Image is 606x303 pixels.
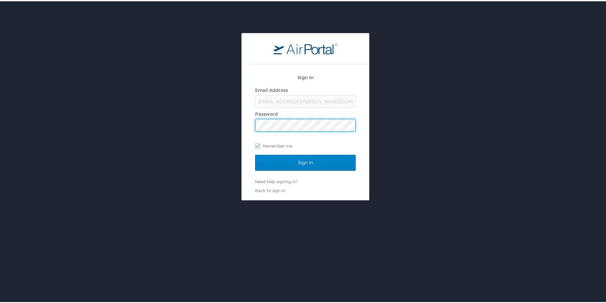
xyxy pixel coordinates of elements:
a: Back to sign in [255,187,285,192]
h2: Sign In [255,72,356,80]
label: Remember me [255,140,356,149]
label: Email Address [255,86,288,92]
input: Sign In [255,154,356,169]
a: Need help signing in? [255,178,298,183]
img: logo [274,42,337,53]
label: Password [255,110,278,115]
